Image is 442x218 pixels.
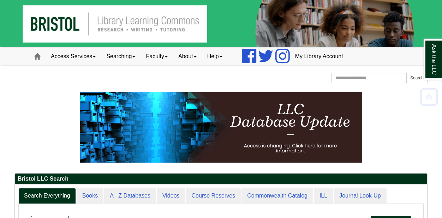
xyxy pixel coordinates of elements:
[77,188,103,204] a: Books
[314,188,333,204] a: ILL
[18,188,76,204] a: Search Everything
[15,174,427,184] h2: Bristol LLC Search
[173,48,202,65] a: About
[80,92,362,163] img: HTML tutorial
[202,48,228,65] a: Help
[101,48,141,65] a: Searching
[406,73,428,83] button: Search
[290,48,348,65] a: My Library Account
[334,188,386,204] a: Journal Look-Up
[157,188,185,204] a: Videos
[241,188,313,204] a: Commonwealth Catalog
[418,92,440,102] a: Back to Top
[46,48,101,65] a: Access Services
[104,188,156,204] a: A - Z Databases
[186,188,241,204] a: Course Reserves
[141,48,173,65] a: Faculty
